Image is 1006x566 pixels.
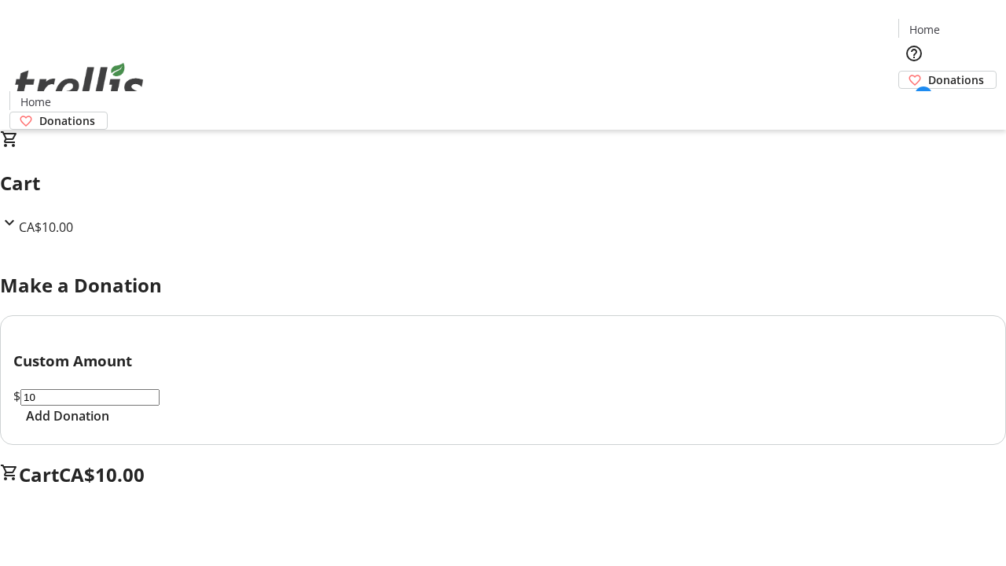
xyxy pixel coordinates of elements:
[9,46,149,124] img: Orient E2E Organization jrbnBDtHAO's Logo
[13,406,122,425] button: Add Donation
[898,71,997,89] a: Donations
[13,350,993,372] h3: Custom Amount
[20,94,51,110] span: Home
[13,388,20,405] span: $
[899,21,949,38] a: Home
[898,89,930,120] button: Cart
[898,38,930,69] button: Help
[26,406,109,425] span: Add Donation
[19,219,73,236] span: CA$10.00
[10,94,61,110] a: Home
[39,112,95,129] span: Donations
[909,21,940,38] span: Home
[9,112,108,130] a: Donations
[59,461,145,487] span: CA$10.00
[20,389,160,406] input: Donation Amount
[928,72,984,88] span: Donations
